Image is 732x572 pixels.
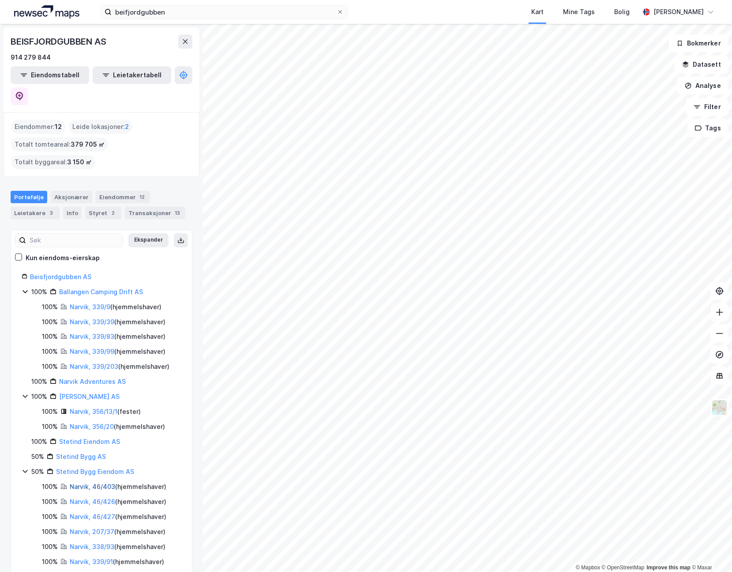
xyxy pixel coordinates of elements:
[11,34,108,49] div: BEISFJORDGUBBEN AS
[576,564,600,571] a: Mapbox
[55,121,62,132] span: 12
[128,233,169,247] button: Ekspander
[42,481,58,492] div: 100%
[59,393,120,400] a: [PERSON_NAME] AS
[70,331,165,342] div: ( hjemmelshaver )
[42,542,58,552] div: 100%
[70,303,110,311] a: Narvik, 339/9
[14,5,79,19] img: logo.a4113a55bc3d86da70a041830d287a7e.svg
[42,421,58,432] div: 100%
[173,208,182,217] div: 13
[647,564,691,571] a: Improve this map
[70,542,165,552] div: ( hjemmelshaver )
[70,361,169,372] div: ( hjemmelshaver )
[70,558,113,565] a: Narvik, 339/91
[67,157,92,167] span: 3 150 ㎡
[125,207,185,219] div: Transaksjoner
[112,5,337,19] input: Søk på adresse, matrikkel, gårdeiere, leietakere eller personer
[688,530,732,572] iframe: Chat Widget
[70,543,114,550] a: Narvik, 338/93
[70,317,165,327] div: ( hjemmelshaver )
[42,331,58,342] div: 100%
[70,363,118,370] a: Narvik, 339/203
[687,119,728,137] button: Tags
[96,191,150,203] div: Eiendommer
[70,346,165,357] div: ( hjemmelshaver )
[70,513,115,520] a: Narvik, 46/427
[11,191,47,203] div: Portefølje
[70,498,115,505] a: Narvik, 46/426
[31,376,47,387] div: 100%
[42,527,58,537] div: 100%
[26,253,100,263] div: Kun eiendoms-eierskap
[70,483,115,490] a: Narvik, 46/403
[70,423,114,430] a: Narvik, 356/20
[614,7,630,17] div: Bolig
[42,557,58,567] div: 100%
[677,77,728,95] button: Analyse
[563,7,595,17] div: Mine Tags
[51,191,92,203] div: Aksjonærer
[42,511,58,522] div: 100%
[59,378,126,385] a: Narvik Adventures AS
[56,468,134,475] a: Stetind Bygg Eiendom AS
[70,496,166,507] div: ( hjemmelshaver )
[59,438,120,445] a: Stetind Eiendom AS
[70,527,165,537] div: ( hjemmelshaver )
[59,288,143,295] a: Ballangen Camping Drift AS
[63,207,82,219] div: Info
[42,317,58,327] div: 100%
[26,234,123,247] input: Søk
[11,120,65,134] div: Eiendommer :
[11,155,95,169] div: Totalt byggareal :
[69,120,132,134] div: Leide lokasjoner :
[42,406,58,417] div: 100%
[31,287,47,297] div: 100%
[11,66,89,84] button: Eiendomstabell
[42,361,58,372] div: 100%
[70,333,114,340] a: Narvik, 339/83
[686,98,728,116] button: Filter
[70,348,114,355] a: Narvik, 339/99
[70,528,114,535] a: Narvik, 207/37
[71,139,105,150] span: 379 705 ㎡
[138,193,146,201] div: 12
[70,406,141,417] div: ( fester )
[56,453,106,460] a: Stetind Bygg AS
[70,302,161,312] div: ( hjemmelshaver )
[688,530,732,572] div: Kontrollprogram for chat
[42,496,58,507] div: 100%
[602,564,645,571] a: OpenStreetMap
[109,208,118,217] div: 2
[85,207,121,219] div: Styret
[70,557,164,567] div: ( hjemmelshaver )
[675,56,728,73] button: Datasett
[70,408,117,415] a: Narvik, 356/13/1
[531,7,544,17] div: Kart
[42,346,58,357] div: 100%
[70,511,166,522] div: ( hjemmelshaver )
[31,451,44,462] div: 50%
[669,34,728,52] button: Bokmerker
[11,137,108,152] div: Totalt tomteareal :
[42,302,58,312] div: 100%
[11,207,60,219] div: Leietakere
[70,421,165,432] div: ( hjemmelshaver )
[31,436,47,447] div: 100%
[11,52,51,63] div: 914 279 844
[70,318,114,326] a: Narvik, 339/39
[31,391,47,402] div: 100%
[31,466,44,477] div: 50%
[711,399,728,416] img: Z
[93,66,171,84] button: Leietakertabell
[125,121,129,132] span: 2
[70,481,166,492] div: ( hjemmelshaver )
[30,273,91,280] a: Beisfjordgubben AS
[47,208,56,217] div: 3
[653,7,704,17] div: [PERSON_NAME]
